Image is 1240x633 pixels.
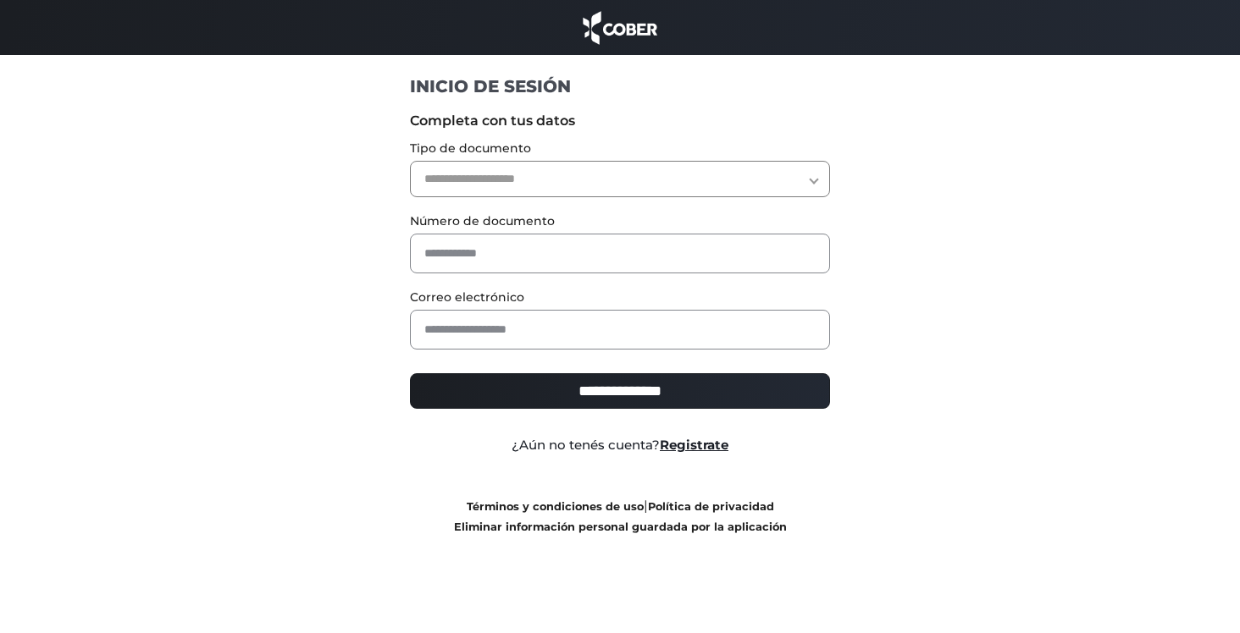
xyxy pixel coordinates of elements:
[410,140,831,157] label: Tipo de documento
[410,75,831,97] h1: INICIO DE SESIÓN
[648,500,774,513] a: Política de privacidad
[410,212,831,230] label: Número de documento
[578,8,662,47] img: cober_marca.png
[397,436,844,455] div: ¿Aún no tenés cuenta?
[454,520,787,533] a: Eliminar información personal guardada por la aplicación
[397,496,844,537] div: |
[467,500,644,513] a: Términos y condiciones de uso
[660,437,728,453] a: Registrate
[410,111,831,131] label: Completa con tus datos
[410,289,831,306] label: Correo electrónico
